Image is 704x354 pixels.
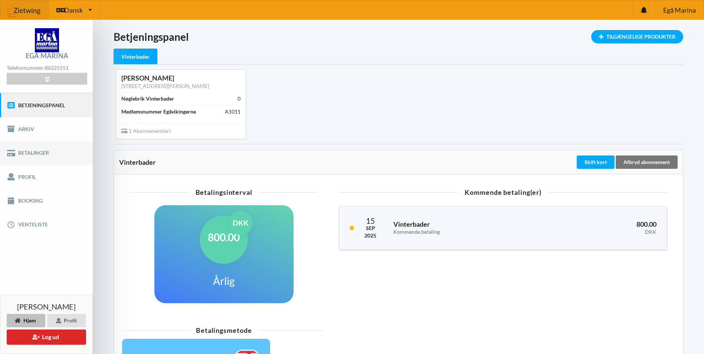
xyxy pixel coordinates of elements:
[543,229,656,235] div: DKK
[121,108,196,115] div: Medlemsnummer Egåvikingerne
[393,220,533,235] h3: Vinterbader
[7,330,86,345] button: Log ud
[121,83,209,89] a: [STREET_ADDRESS][PERSON_NAME]
[577,155,615,169] div: Skift kort
[119,158,575,166] div: Vinterbader
[339,189,667,196] div: Kommende betaling(er)
[663,7,696,13] span: Egå Marina
[17,303,76,310] span: [PERSON_NAME]
[208,230,240,244] h1: 800.00
[64,7,83,13] span: Dansk
[364,217,376,224] div: 15
[213,274,235,288] h1: Årlig
[47,314,86,327] div: Profil
[364,224,376,232] div: Sep
[7,314,45,327] div: Hjem
[7,63,87,73] div: Telefonnummer:
[616,155,678,169] div: Afbryd abonnement
[121,95,174,102] div: Nøglebrik Vinterbader
[543,220,656,235] h3: 800.00
[26,52,68,59] div: Egå Marina
[121,74,240,82] div: [PERSON_NAME]
[393,229,533,235] div: Kommende betaling
[121,128,171,134] span: 1 Abonnement(er)
[225,108,240,115] div: A1011
[364,232,376,239] div: 2025
[238,95,240,102] div: 0
[35,28,59,52] img: logo
[130,189,318,196] div: Betalingsinterval
[114,49,157,65] div: Vinterbader
[124,327,323,334] div: Betalingsmetode
[45,65,69,71] strong: 86225551
[229,211,253,235] div: DKK
[114,30,683,43] h1: Betjeningspanel
[591,30,683,43] div: Tilgængelige Produkter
